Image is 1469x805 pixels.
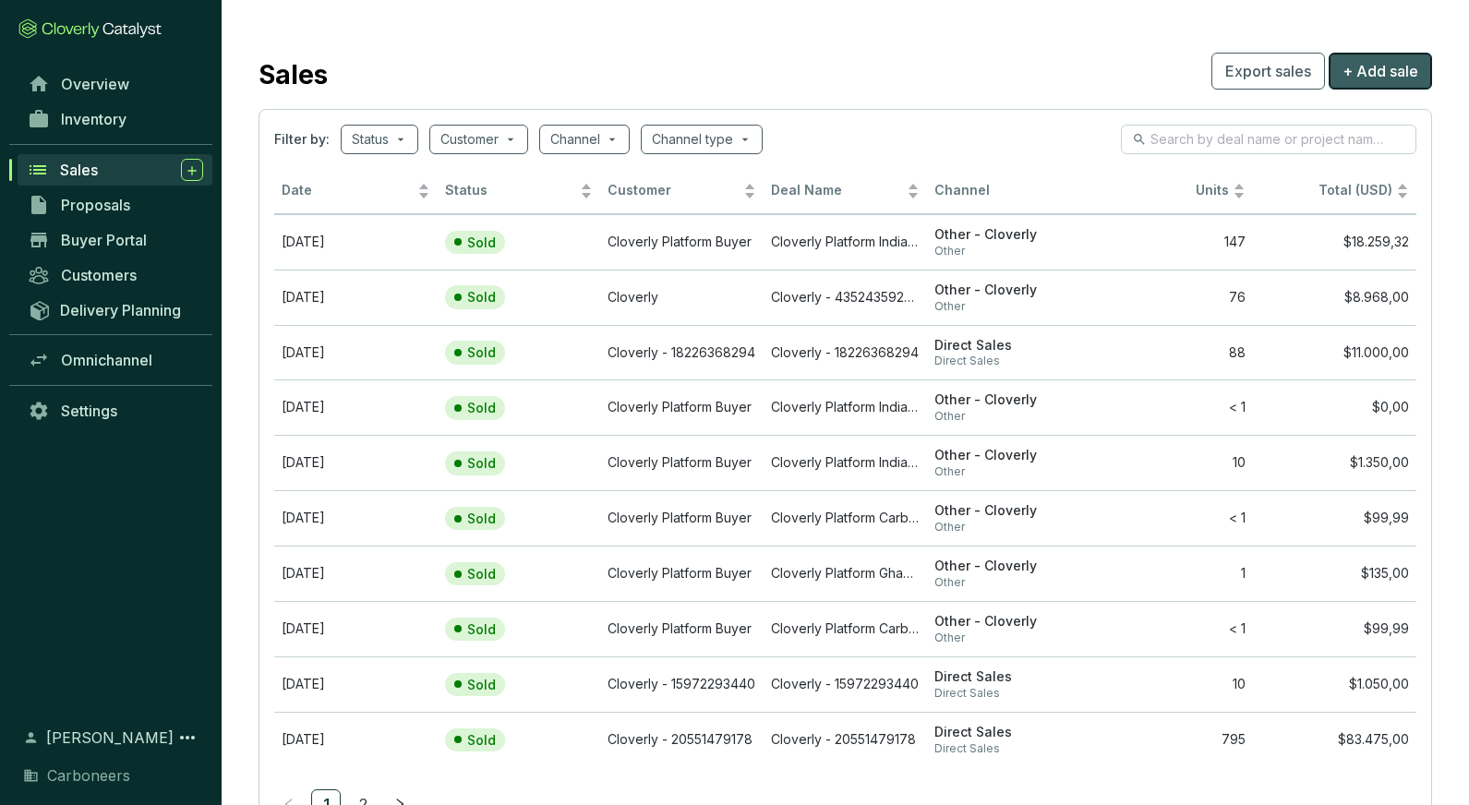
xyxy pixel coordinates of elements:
td: < 1 [1090,490,1254,546]
td: Cloverly Platform Indian Carboneers Sep 24 [764,379,927,435]
a: Buyer Portal [18,224,212,256]
span: Sales [60,161,98,179]
td: 88 [1090,325,1254,380]
a: Customers [18,259,212,291]
p: Sold [467,344,496,361]
p: Sold [467,400,496,416]
td: Cloverly - 20551479178 [600,712,764,767]
span: [PERSON_NAME] [46,727,174,749]
td: Cloverly Platform Buyer [600,601,764,656]
span: Other - Cloverly [934,447,1083,464]
p: Sold [467,511,496,527]
span: Other - Cloverly [934,558,1083,575]
span: Other [934,244,1083,258]
h2: Sales [259,55,328,94]
td: Sep 24 2024 [274,379,438,435]
span: Other - Cloverly [934,391,1083,409]
td: 76 [1090,270,1254,325]
button: + Add sale [1329,53,1432,90]
td: $99,99 [1253,601,1416,656]
a: Proposals [18,189,212,221]
td: Jun 12 2024 [274,435,438,490]
span: Direct Sales [934,354,1083,368]
input: Search by deal name or project name... [1150,129,1389,150]
td: Cloverly - 18226368294 [600,325,764,380]
a: Settings [18,395,212,427]
span: Settings [61,402,117,420]
span: Other - Cloverly [934,226,1083,244]
span: Overview [61,75,129,93]
td: Cloverly Platform Buyer [600,546,764,601]
td: Cloverly [600,270,764,325]
span: Deal Name [771,182,903,199]
a: Sales [18,154,212,186]
span: Omnichannel [61,351,152,369]
td: 10 [1090,656,1254,712]
td: $0,00 [1253,379,1416,435]
td: Sep 18 2025 [274,214,438,270]
td: Cloverly Platform Buyer [600,214,764,270]
td: Cloverly - 15972293440 [600,656,764,712]
td: Cloverly - 18226368294 [764,325,927,380]
span: Delivery Planning [60,301,181,319]
p: Sold [467,677,496,693]
td: Sep 24 2024 [274,325,438,380]
td: Cloverly Platform Buyer [600,490,764,546]
a: Delivery Planning [18,294,212,325]
span: Other - Cloverly [934,282,1083,299]
td: $11.000,00 [1253,325,1416,380]
span: Proposals [61,196,130,214]
a: Inventory [18,103,212,135]
p: Sold [467,732,496,749]
td: < 1 [1090,601,1254,656]
td: Sep 15 2025 [274,270,438,325]
span: Other [934,575,1083,590]
td: $83.475,00 [1253,712,1416,767]
td: Cloverly Platform Buyer [600,379,764,435]
span: Buyer Portal [61,231,147,249]
span: Carboneers [47,764,130,787]
td: Cloverly Platform Ghanaian Carboneers Jun 26 [764,546,927,601]
td: Cloverly - 20551479178 [764,712,927,767]
th: Date [274,169,438,214]
span: Inventory [61,110,126,128]
td: 10 [1090,435,1254,490]
span: Other - Cloverly [934,502,1083,520]
span: Total (USD) [1318,182,1392,198]
td: Cloverly Platform Carboneers Apr 24 [764,490,927,546]
td: 1 [1090,546,1254,601]
span: Direct Sales [934,724,1083,741]
span: Other [934,520,1083,535]
span: Customers [61,266,137,284]
span: Status [445,182,577,199]
a: Omnichannel [18,344,212,376]
td: Cloverly Platform Indian Carboneers 2025 Sep 18 [764,214,927,270]
td: $1.050,00 [1253,656,1416,712]
span: Units [1098,182,1230,199]
td: $8.968,00 [1253,270,1416,325]
th: Channel [927,169,1090,214]
p: Sold [467,234,496,251]
span: + Add sale [1343,60,1418,82]
span: Other [934,299,1083,314]
p: Sold [467,621,496,638]
td: Cloverly Platform Carboneers Apr 12 [764,601,927,656]
span: Other [934,464,1083,479]
button: Export sales [1211,53,1325,90]
p: Sold [467,566,496,583]
span: Customer [608,182,740,199]
span: Other [934,631,1083,645]
th: Deal Name [764,169,927,214]
td: Apr 12 2024 [274,601,438,656]
td: Apr 24 2024 [274,490,438,546]
td: Jun 26 2024 [274,546,438,601]
th: Customer [600,169,764,214]
th: Status [438,169,601,214]
span: Export sales [1225,60,1311,82]
td: Cloverly Platform Indian Carboneers Jun 12 [764,435,927,490]
p: Sold [467,455,496,472]
td: $1.350,00 [1253,435,1416,490]
span: Direct Sales [934,686,1083,701]
span: Filter by: [274,130,330,149]
span: Direct Sales [934,668,1083,686]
